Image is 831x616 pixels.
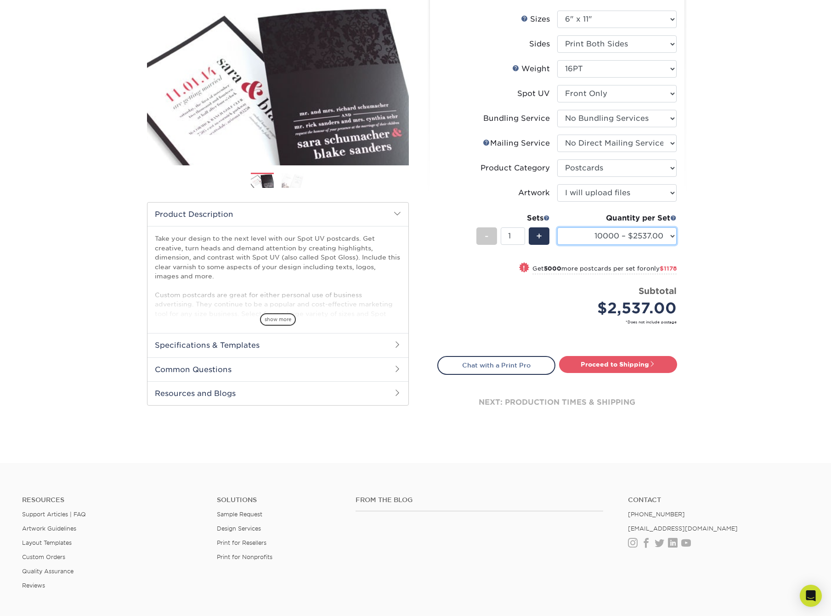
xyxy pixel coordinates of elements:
[646,265,677,272] span: only
[628,496,809,504] a: Contact
[22,539,72,546] a: Layout Templates
[217,525,261,532] a: Design Services
[536,229,542,243] span: +
[437,356,555,374] a: Chat with a Print Pro
[437,375,677,430] div: next: production times & shipping
[445,319,677,325] small: *Does not include postage
[544,265,561,272] strong: 5000
[523,263,525,273] span: !
[564,297,677,319] div: $2,537.00
[476,213,550,224] div: Sets
[628,525,738,532] a: [EMAIL_ADDRESS][DOMAIN_NAME]
[517,88,550,99] div: Spot UV
[512,63,550,74] div: Weight
[483,113,550,124] div: Bundling Service
[147,203,408,226] h2: Product Description
[217,511,262,518] a: Sample Request
[217,496,342,504] h4: Solutions
[356,496,603,504] h4: From the Blog
[481,163,550,174] div: Product Category
[483,138,550,149] div: Mailing Service
[628,511,685,518] a: [PHONE_NUMBER]
[217,539,266,546] a: Print for Resellers
[147,381,408,405] h2: Resources and Blogs
[529,39,550,50] div: Sides
[217,554,272,560] a: Print for Nonprofits
[147,357,408,381] h2: Common Questions
[22,496,203,504] h4: Resources
[485,229,489,243] span: -
[147,333,408,357] h2: Specifications & Templates
[800,585,822,607] div: Open Intercom Messenger
[532,265,677,274] small: Get more postcards per set for
[521,14,550,25] div: Sizes
[22,525,76,532] a: Artwork Guidelines
[260,313,296,326] span: show more
[22,511,86,518] a: Support Articles | FAQ
[251,173,274,189] img: Postcards 01
[155,234,401,328] p: Take your design to the next level with our Spot UV postcards. Get creative, turn heads and deman...
[282,172,305,188] img: Postcards 02
[559,356,677,373] a: Proceed to Shipping
[660,265,677,272] span: $1178
[639,286,677,296] strong: Subtotal
[557,213,677,224] div: Quantity per Set
[518,187,550,198] div: Artwork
